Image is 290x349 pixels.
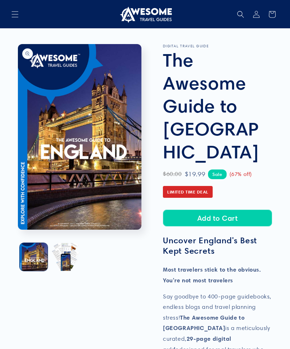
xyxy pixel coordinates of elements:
media-gallery: Gallery Viewer [18,44,145,273]
span: Sale [208,169,226,179]
strong: Most travelers stick to the obvious. You're not most travelers [163,266,261,284]
span: (67% off) [229,169,252,179]
h3: Uncover England's Best Kept Secrets [163,235,272,256]
span: Limited Time Deal [163,186,213,198]
strong: The Awesome Guide to [GEOGRAPHIC_DATA] [163,314,245,332]
span: $19.99 [185,168,206,180]
img: Awesome Travel Guides [118,6,172,23]
summary: Search [233,6,248,22]
button: Load image 2 in gallery view [51,243,79,271]
h1: The Awesome Guide to [GEOGRAPHIC_DATA] [163,48,272,163]
span: $60.00 [163,169,182,180]
p: DIGITAL TRAVEL GUIDE [163,44,272,48]
a: Awesome Travel Guides [116,3,175,25]
button: Add to Cart [163,210,272,226]
button: Load image 1 in gallery view [20,243,48,271]
summary: Menu [7,6,23,22]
